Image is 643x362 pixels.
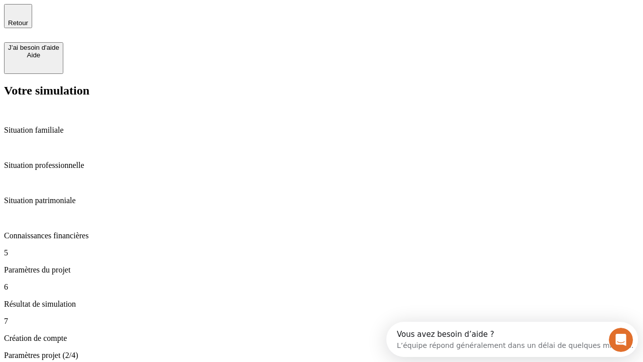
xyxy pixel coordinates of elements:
[4,231,639,240] p: Connaissances financières
[4,351,639,360] p: Paramètres projet (2/4)
[4,300,639,309] p: Résultat de simulation
[386,322,638,357] iframe: Intercom live chat discovery launcher
[4,265,639,275] p: Paramètres du projet
[8,19,28,27] span: Retour
[8,44,59,51] div: J’ai besoin d'aide
[4,126,639,135] p: Situation familiale
[4,4,32,28] button: Retour
[4,283,639,292] p: 6
[4,248,639,257] p: 5
[8,51,59,59] div: Aide
[4,161,639,170] p: Situation professionnelle
[4,84,639,98] h2: Votre simulation
[609,328,633,352] iframe: Intercom live chat
[4,334,639,343] p: Création de compte
[4,196,639,205] p: Situation patrimoniale
[4,42,63,74] button: J’ai besoin d'aideAide
[4,4,277,32] div: Ouvrir le Messenger Intercom
[11,17,247,27] div: L’équipe répond généralement dans un délai de quelques minutes.
[11,9,247,17] div: Vous avez besoin d’aide ?
[4,317,639,326] p: 7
